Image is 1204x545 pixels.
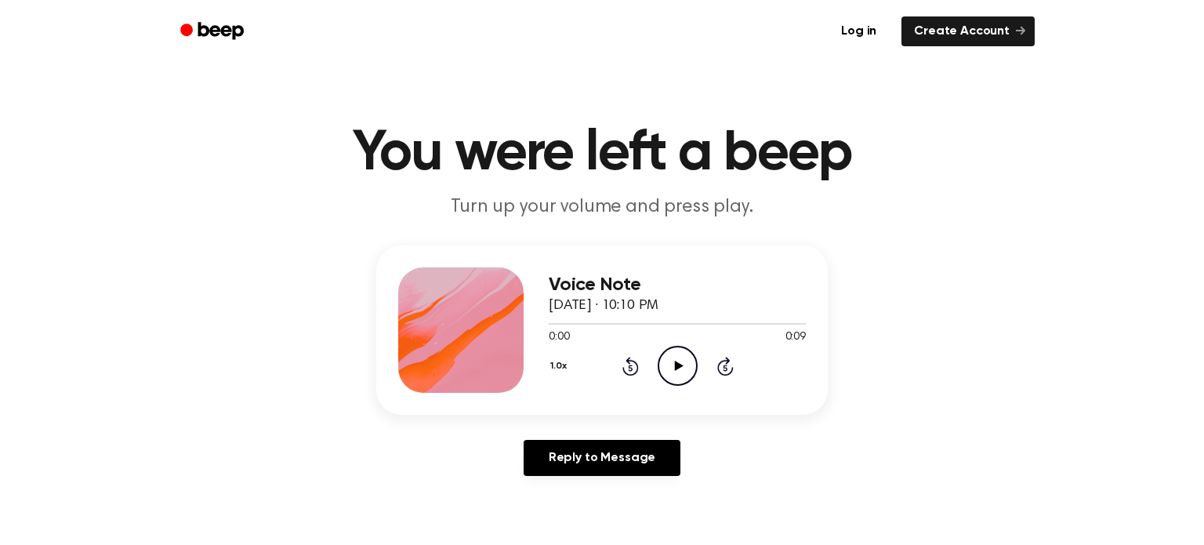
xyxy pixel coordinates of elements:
h3: Voice Note [549,274,806,296]
span: 0:09 [785,329,806,346]
span: 0:00 [549,329,569,346]
button: 1.0x [549,353,572,380]
h1: You were left a beep [201,125,1003,182]
span: [DATE] · 10:10 PM [549,299,658,313]
p: Turn up your volume and press play. [301,194,903,220]
a: Beep [169,16,258,47]
a: Log in [825,13,892,49]
a: Reply to Message [524,440,680,476]
a: Create Account [901,16,1035,46]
